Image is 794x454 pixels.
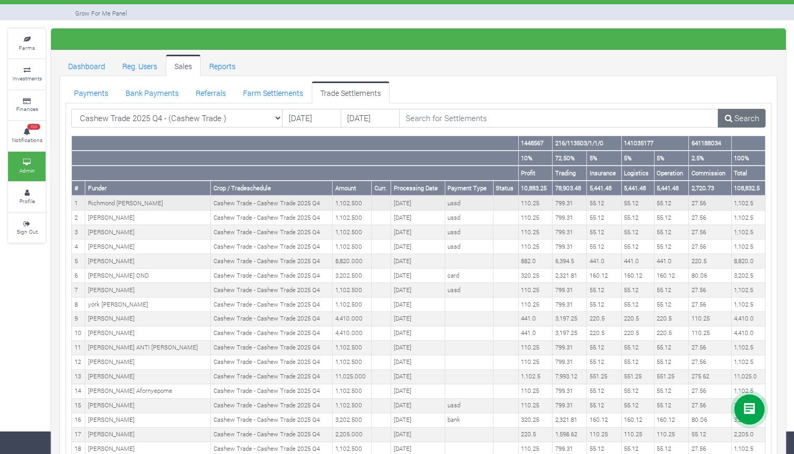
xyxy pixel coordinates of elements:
[493,181,518,196] th: Status
[72,398,85,413] td: 15
[8,152,46,181] a: Admin
[391,283,445,297] td: [DATE]
[72,384,85,398] td: 14
[587,311,621,326] td: 220.5
[333,326,372,340] td: 4,410.000
[621,355,654,369] td: 55.12
[689,413,732,427] td: 80.06
[654,211,688,225] td: 55.12
[518,225,552,240] td: 110.25
[553,398,587,413] td: 799.31
[391,355,445,369] td: [DATE]
[518,413,552,427] td: 320.25
[518,240,552,254] td: 110.25
[234,81,312,103] a: Farm Settlements
[518,398,552,413] td: 110.25
[731,166,765,181] th: Total
[553,326,587,340] td: 3,197.25
[731,196,765,210] td: 1,102.5
[85,355,211,369] td: [PERSON_NAME]
[553,427,587,442] td: 1,598.62
[333,427,372,442] td: 2,205.000
[621,369,654,384] td: 551.25
[12,75,42,82] small: Investments
[72,326,85,340] td: 10
[333,340,372,355] td: 1,102.500
[211,369,333,384] td: Cashew Trade - Cashew Trade 2025 Q4
[654,283,688,297] td: 55.12
[8,59,46,89] a: Investments
[85,225,211,240] td: [PERSON_NAME]
[689,196,732,210] td: 27.56
[391,326,445,340] td: [DATE]
[689,398,732,413] td: 27.56
[689,166,732,181] th: Commission
[621,181,654,196] th: 5,441.48
[211,225,333,240] td: Cashew Trade - Cashew Trade 2025 Q4
[282,109,341,128] input: DD/MM/YYYY
[654,326,688,340] td: 220.5
[72,211,85,225] td: 2
[518,211,552,225] td: 110.25
[211,384,333,398] td: Cashew Trade - Cashew Trade 2025 Q4
[72,181,85,196] th: #
[587,240,621,254] td: 55.12
[518,254,552,269] td: 882.0
[654,269,688,283] td: 160.12
[553,269,587,283] td: 2,321.81
[689,211,732,225] td: 27.56
[518,196,552,210] td: 110.25
[518,340,552,355] td: 110.25
[621,311,654,326] td: 220.5
[85,311,211,326] td: [PERSON_NAME]
[518,326,552,340] td: 441.0
[553,151,587,166] th: 72.50%
[689,283,732,297] td: 27.56
[731,269,765,283] td: 3,202.5
[621,427,654,442] td: 110.25
[445,413,493,427] td: bank
[587,384,621,398] td: 55.12
[518,283,552,297] td: 110.25
[553,369,587,384] td: 7,993.12
[391,211,445,225] td: [DATE]
[621,254,654,269] td: 441.0
[518,151,552,166] th: 10%
[654,427,688,442] td: 110.25
[211,196,333,210] td: Cashew Trade - Cashew Trade 2025 Q4
[85,427,211,442] td: [PERSON_NAME]
[731,326,765,340] td: 4,410.0
[518,311,552,326] td: 441.0
[72,297,85,312] td: 8
[391,196,445,210] td: [DATE]
[333,369,372,384] td: 11,025.000
[211,340,333,355] td: Cashew Trade - Cashew Trade 2025 Q4
[731,311,765,326] td: 4,410.0
[211,269,333,283] td: Cashew Trade - Cashew Trade 2025 Q4
[72,340,85,355] td: 11
[391,254,445,269] td: [DATE]
[85,384,211,398] td: [PERSON_NAME] Afornyepome
[333,211,372,225] td: 1,102.500
[391,340,445,355] td: [DATE]
[333,283,372,297] td: 1,102.500
[85,297,211,312] td: york [PERSON_NAME]
[445,269,493,283] td: card
[587,211,621,225] td: 55.12
[621,398,654,413] td: 55.12
[718,109,766,128] a: Search
[85,283,211,297] td: [PERSON_NAME]
[587,369,621,384] td: 551.25
[654,166,688,181] th: Operation
[391,297,445,312] td: [DATE]
[8,182,46,212] a: Profile
[689,369,732,384] td: 275.62
[445,196,493,210] td: ussd
[333,413,372,427] td: 3,202.500
[391,398,445,413] td: [DATE]
[587,283,621,297] td: 55.12
[445,225,493,240] td: ussd
[621,240,654,254] td: 55.12
[211,297,333,312] td: Cashew Trade - Cashew Trade 2025 Q4
[553,355,587,369] td: 799.31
